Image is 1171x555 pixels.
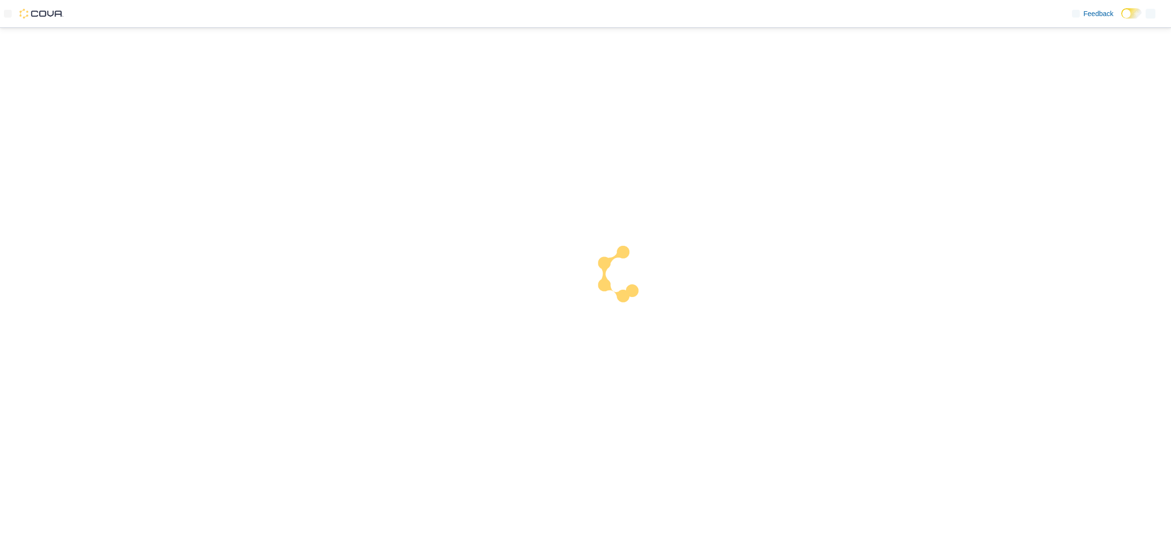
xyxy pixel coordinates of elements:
[1121,8,1142,19] input: Dark Mode
[20,9,63,19] img: Cova
[1068,4,1117,23] a: Feedback
[1084,9,1113,19] span: Feedback
[585,238,659,312] img: cova-loader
